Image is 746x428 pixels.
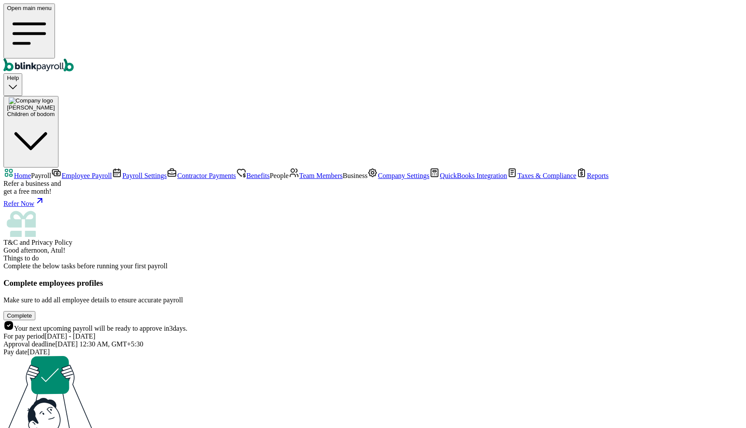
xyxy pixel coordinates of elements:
[3,278,743,288] h3: Complete employees profiles
[246,172,270,179] span: Benefits
[27,348,50,356] span: [DATE]
[236,172,270,179] a: Benefits
[167,172,236,179] a: Contractor Payments
[62,172,112,179] span: Employee Payroll
[299,172,343,179] span: Team Members
[3,3,743,73] nav: Global
[9,97,53,104] img: Company logo
[3,195,743,208] a: Refer Now
[367,172,429,179] a: Company Settings
[3,247,65,254] span: Good afternoon, Atul!
[44,332,95,340] span: [DATE] - [DATE]
[31,172,51,179] span: Payroll
[3,340,55,348] span: Approval deadline
[3,254,743,262] div: Things to do
[3,73,22,96] button: Help
[3,239,72,246] span: and
[3,348,27,356] span: Pay date
[7,312,32,319] div: Complete
[378,172,429,179] span: Company Settings
[3,3,55,58] button: Open main menu
[177,172,236,179] span: Contractor Payments
[3,239,18,246] span: T&C
[3,311,35,320] button: Complete
[7,75,19,81] span: Help
[122,172,167,179] span: Payroll Settings
[517,172,576,179] span: Taxes & Compliance
[440,172,507,179] span: QuickBooks Integration
[3,332,44,340] span: For pay period
[429,172,507,179] a: QuickBooks Integration
[3,296,743,304] p: Make sure to add all employee details to ensure accurate payroll
[51,172,112,179] a: Employee Payroll
[587,172,609,179] span: Reports
[3,168,743,247] nav: Sidebar
[31,239,72,246] span: Privacy Policy
[576,172,609,179] a: Reports
[7,5,51,11] span: Open main menu
[289,172,343,179] a: Team Members
[112,172,167,179] a: Payroll Settings
[270,172,289,179] span: People
[3,172,31,179] a: Home
[3,262,168,270] span: Complete the below tasks before running your first payroll
[342,172,367,179] span: Business
[55,340,144,348] span: [DATE] 12:30 AM, GMT+5:30
[7,104,55,111] span: [PERSON_NAME]
[3,180,743,195] div: Refer a business and get a free month!
[507,172,576,179] a: Taxes & Compliance
[702,386,746,428] iframe: Chat Widget
[7,111,55,117] div: Children of bodom
[3,96,58,168] button: Company logo[PERSON_NAME]Children of bodom
[14,325,187,332] span: Your next upcoming payroll will be ready to approve in 3 days.
[14,172,31,179] span: Home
